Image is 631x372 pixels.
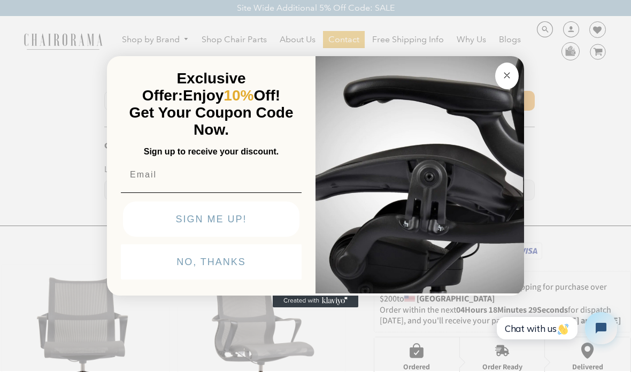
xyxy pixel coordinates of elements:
span: Enjoy Off! [183,87,280,104]
div: Ordered [403,362,430,371]
input: Email [121,164,302,185]
button: Close dialog [495,63,519,89]
iframe: Tidio Chat [485,303,626,353]
button: SIGN ME UP! [123,201,299,237]
div: Order Ready [479,362,525,371]
a: Created with Klaviyo - opens in a new tab [273,294,358,307]
div: Delivered [565,362,611,371]
img: underline [121,192,302,193]
img: 92d77583-a095-41f6-84e7-858462e0427a.jpeg [315,54,524,293]
button: NO, THANKS [121,244,302,280]
span: Sign up to receive your discount. [144,147,279,156]
span: 10% [224,87,253,104]
span: Exclusive Offer: [142,70,246,104]
span: Get Your Coupon Code Now. [129,104,294,138]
